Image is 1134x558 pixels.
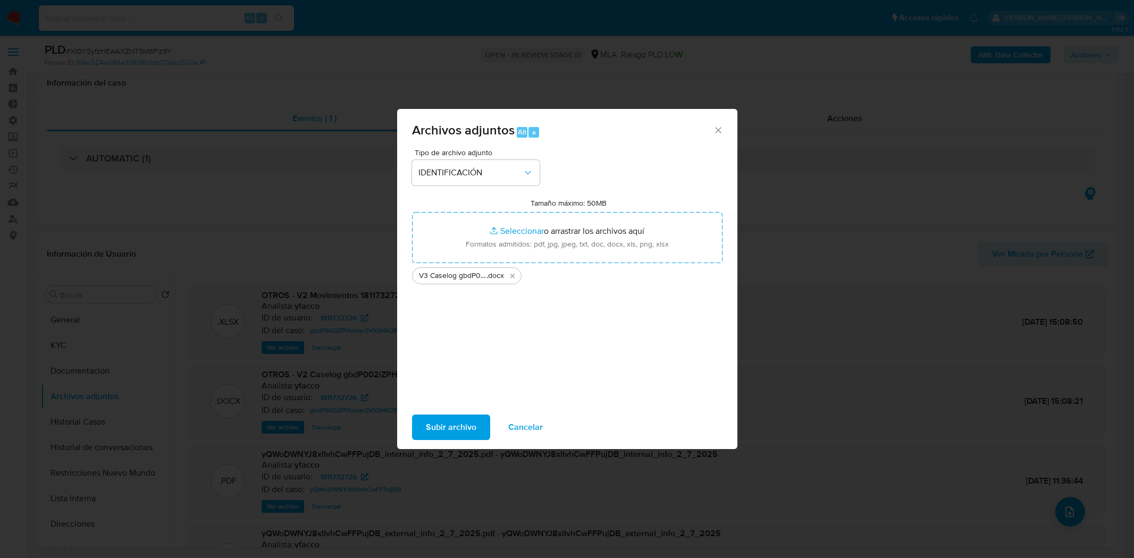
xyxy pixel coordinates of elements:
[412,415,490,440] button: Subir archivo
[531,198,607,208] label: Tamaño máximo: 50MB
[426,416,476,439] span: Subir archivo
[494,415,557,440] button: Cancelar
[713,125,723,134] button: Cerrar
[418,167,523,178] span: IDENTIFICACIÓN
[415,149,542,156] span: Tipo de archivo adjunto
[532,127,536,137] span: a
[412,160,540,185] button: IDENTIFICACIÓN
[486,270,504,281] span: .docx
[508,416,543,439] span: Cancelar
[419,270,486,281] span: V3 Caselog gbdP002iZPHUsqn3VXShW2BH_2025_07_17_20_46_09 (1)
[412,121,515,139] span: Archivos adjuntos
[412,263,723,284] ul: Archivos seleccionados
[506,269,519,282] button: Eliminar V3 Caselog gbdP002iZPHUsqn3VXShW2BH_2025_07_17_20_46_09 (1).docx
[518,127,526,137] span: Alt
